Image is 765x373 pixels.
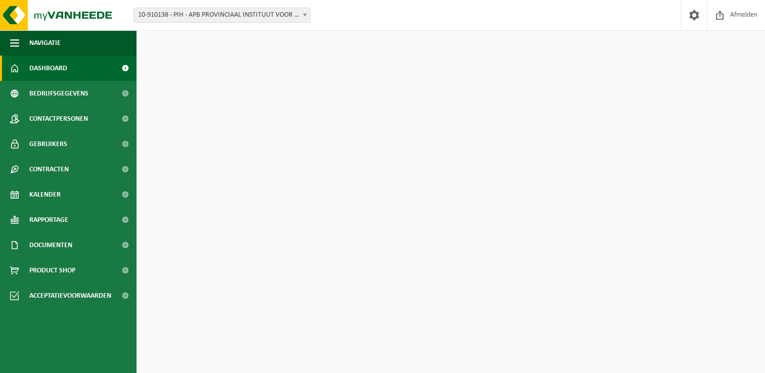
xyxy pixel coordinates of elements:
span: Product Shop [29,258,75,283]
span: Rapportage [29,207,68,232]
span: 10-910138 - PIH - APB PROVINCIAAL INSTITUUT VOOR HYGIENE - ANTWERPEN [134,8,310,22]
span: Contracten [29,157,69,182]
span: Bedrijfsgegevens [29,81,88,106]
span: Navigatie [29,30,61,56]
span: Documenten [29,232,72,258]
span: Dashboard [29,56,67,81]
span: Contactpersonen [29,106,88,131]
span: Gebruikers [29,131,67,157]
span: Kalender [29,182,61,207]
span: 10-910138 - PIH - APB PROVINCIAAL INSTITUUT VOOR HYGIENE - ANTWERPEN [133,8,310,23]
span: Acceptatievoorwaarden [29,283,111,308]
